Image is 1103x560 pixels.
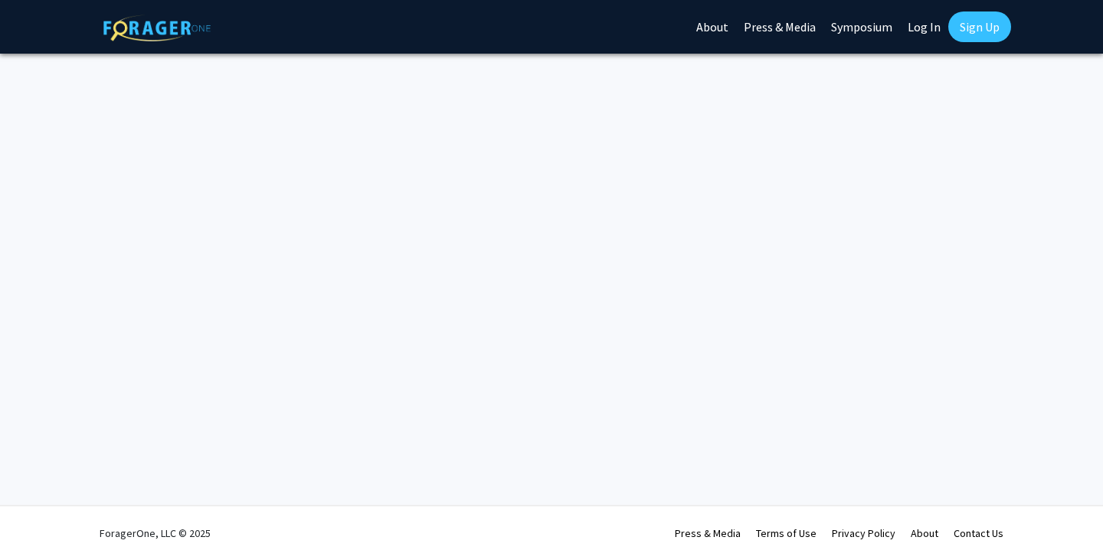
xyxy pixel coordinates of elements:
[100,506,211,560] div: ForagerOne, LLC © 2025
[954,526,1003,540] a: Contact Us
[675,526,741,540] a: Press & Media
[911,526,938,540] a: About
[756,526,817,540] a: Terms of Use
[832,526,895,540] a: Privacy Policy
[103,15,211,41] img: ForagerOne Logo
[948,11,1011,42] a: Sign Up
